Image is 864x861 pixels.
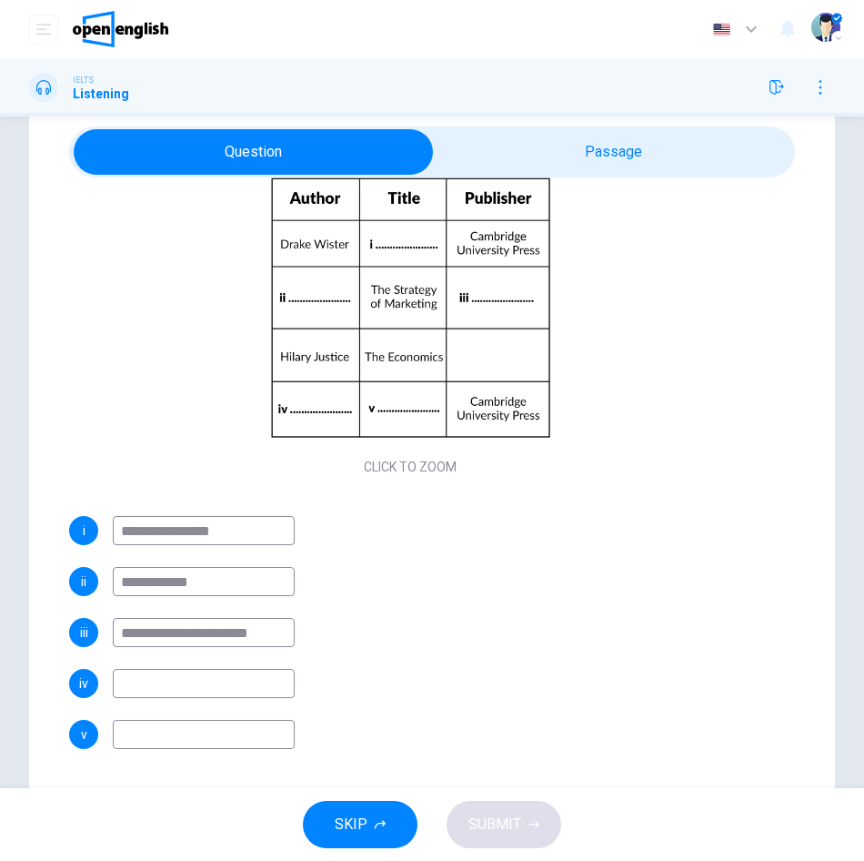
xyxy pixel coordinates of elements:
img: OpenEnglish logo [73,11,168,47]
span: ii [81,575,86,588]
span: i [83,524,85,537]
h1: Listening [73,86,129,101]
span: iii [80,626,88,639]
img: Profile picture [811,13,840,42]
span: v [81,728,87,741]
span: iv [79,677,88,690]
button: SKIP [303,801,417,848]
img: en [710,23,733,36]
button: open mobile menu [29,15,58,44]
span: IELTS [73,74,94,86]
span: SKIP [335,812,367,837]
